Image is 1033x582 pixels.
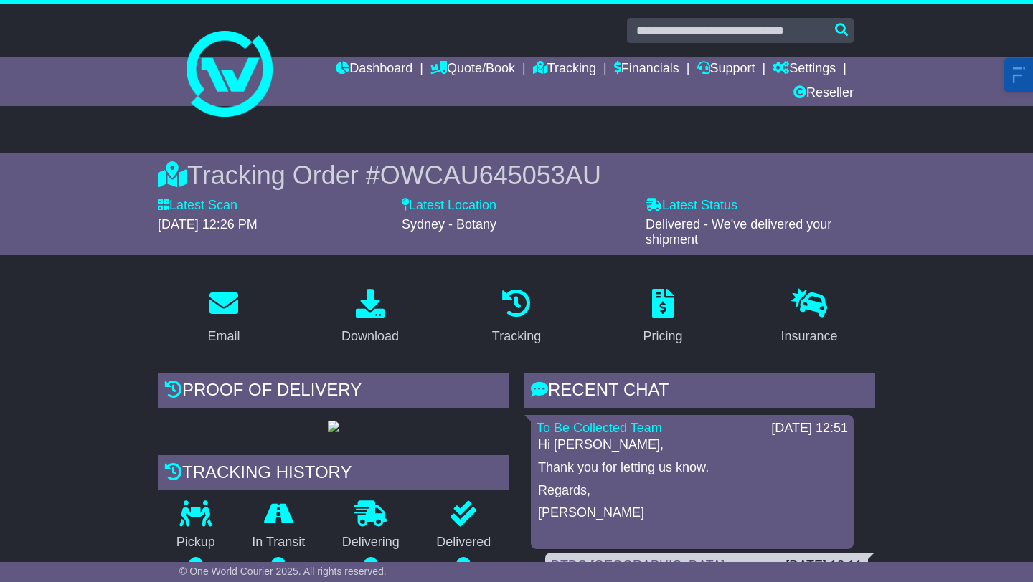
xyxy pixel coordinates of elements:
div: Tracking history [158,455,509,494]
div: Tracking Order # [158,160,875,191]
label: Latest Status [646,198,737,214]
span: Sydney - Botany [402,217,496,232]
a: Tracking [533,57,596,82]
p: Delivering [324,535,418,550]
div: RECENT CHAT [524,373,875,411]
a: Support [697,57,755,82]
a: Financials [614,57,679,82]
a: Tracking [483,284,550,351]
p: Pickup [158,535,234,550]
a: Dashboard [336,57,412,82]
a: Download [332,284,408,351]
div: [DATE] 12:51 [771,421,848,436]
div: Email [207,327,240,346]
a: Pricing [633,284,692,351]
p: In Transit [234,535,324,550]
a: Quote/Book [430,57,515,82]
span: [DATE] 12:26 PM [158,217,258,232]
a: To Be Collected Team [537,421,662,435]
span: OWCAU645053AU [380,161,601,190]
div: Insurance [780,327,837,346]
p: Thank you for letting us know. [538,460,846,476]
img: GetPodImage [328,421,339,432]
p: [PERSON_NAME] [538,505,846,521]
a: DTDC [GEOGRAPHIC_DATA] [551,558,725,573]
div: Download [341,327,399,346]
a: Email [198,284,249,351]
div: Tracking [492,327,541,346]
p: Regards, [538,483,846,499]
label: Latest Location [402,198,496,214]
div: Proof of Delivery [158,373,509,411]
p: Hi [PERSON_NAME], [538,437,846,453]
a: Settings [773,57,836,82]
a: Insurance [771,284,846,351]
div: Pricing [643,327,682,346]
label: Latest Scan [158,198,237,214]
a: Reseller [793,82,854,106]
p: Delivered [418,535,510,550]
div: [DATE] 12:11 [786,558,862,574]
span: Delivered - We've delivered your shipment [646,217,831,247]
span: © One World Courier 2025. All rights reserved. [179,566,387,577]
